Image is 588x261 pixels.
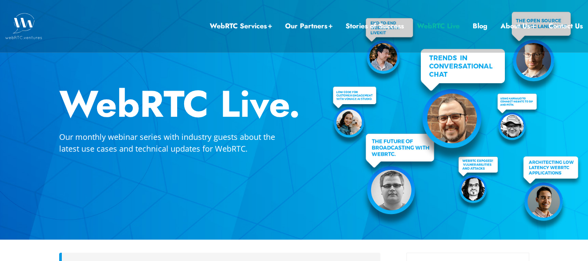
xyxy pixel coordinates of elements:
[285,20,333,32] a: Our Partners
[210,20,272,32] a: WebRTC Services
[501,20,535,32] a: About Us
[346,20,404,32] a: Stories of Success
[417,20,460,32] a: WebRTC Live
[473,20,487,32] a: Blog
[59,131,294,155] p: Our monthly webinar series with industry guests about the latest use cases and technical updates ...
[5,13,42,39] img: WebRTC.ventures
[59,85,529,122] h2: WebRTC Live.
[548,20,583,32] a: Contact Us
